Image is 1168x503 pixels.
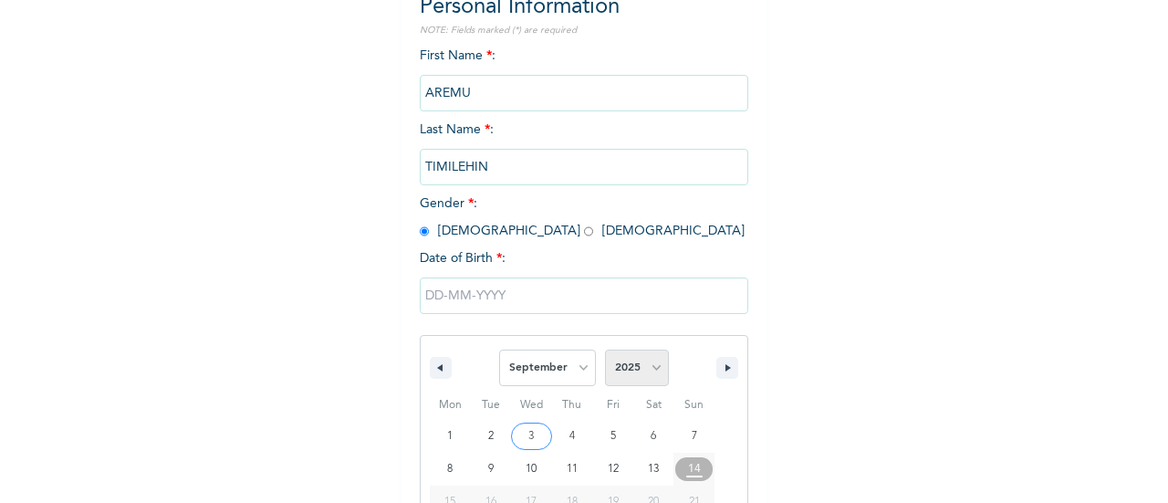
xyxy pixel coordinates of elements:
[511,453,552,486] button: 10
[651,420,656,453] span: 6
[420,24,748,37] p: NOTE: Fields marked (*) are required
[552,453,593,486] button: 11
[420,49,748,100] span: First Name :
[692,420,697,453] span: 7
[633,420,674,453] button: 6
[567,453,578,486] span: 11
[420,123,748,173] span: Last Name :
[592,391,633,420] span: Fri
[488,453,494,486] span: 9
[430,391,471,420] span: Mon
[673,391,714,420] span: Sun
[633,453,674,486] button: 13
[528,420,534,453] span: 3
[430,420,471,453] button: 1
[648,453,659,486] span: 13
[610,420,616,453] span: 5
[420,278,748,314] input: DD-MM-YYYY
[526,453,537,486] span: 10
[430,453,471,486] button: 8
[511,420,552,453] button: 3
[633,391,674,420] span: Sat
[688,453,701,486] span: 14
[552,420,593,453] button: 4
[420,249,506,268] span: Date of Birth :
[471,391,512,420] span: Tue
[592,453,633,486] button: 12
[420,75,748,111] input: Enter your first name
[569,420,575,453] span: 4
[673,453,714,486] button: 14
[488,420,494,453] span: 2
[447,453,453,486] span: 8
[420,197,745,237] span: Gender : [DEMOGRAPHIC_DATA] [DEMOGRAPHIC_DATA]
[420,149,748,185] input: Enter your last name
[471,420,512,453] button: 2
[552,391,593,420] span: Thu
[447,420,453,453] span: 1
[673,420,714,453] button: 7
[471,453,512,486] button: 9
[511,391,552,420] span: Wed
[592,420,633,453] button: 5
[608,453,619,486] span: 12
